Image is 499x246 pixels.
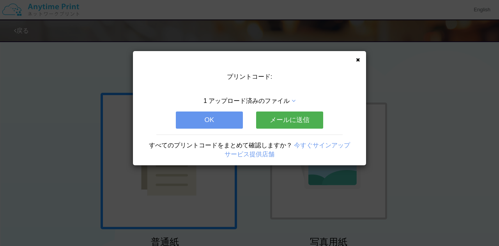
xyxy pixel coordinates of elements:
[176,111,243,129] button: OK
[149,142,292,149] span: すべてのプリントコードをまとめて確認しますか？
[225,151,274,158] a: サービス提供店舗
[203,97,290,104] span: 1 アップロード済みのファイル
[227,73,272,80] span: プリントコード:
[294,142,350,149] a: 今すぐサインアップ
[256,111,323,129] button: メールに送信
